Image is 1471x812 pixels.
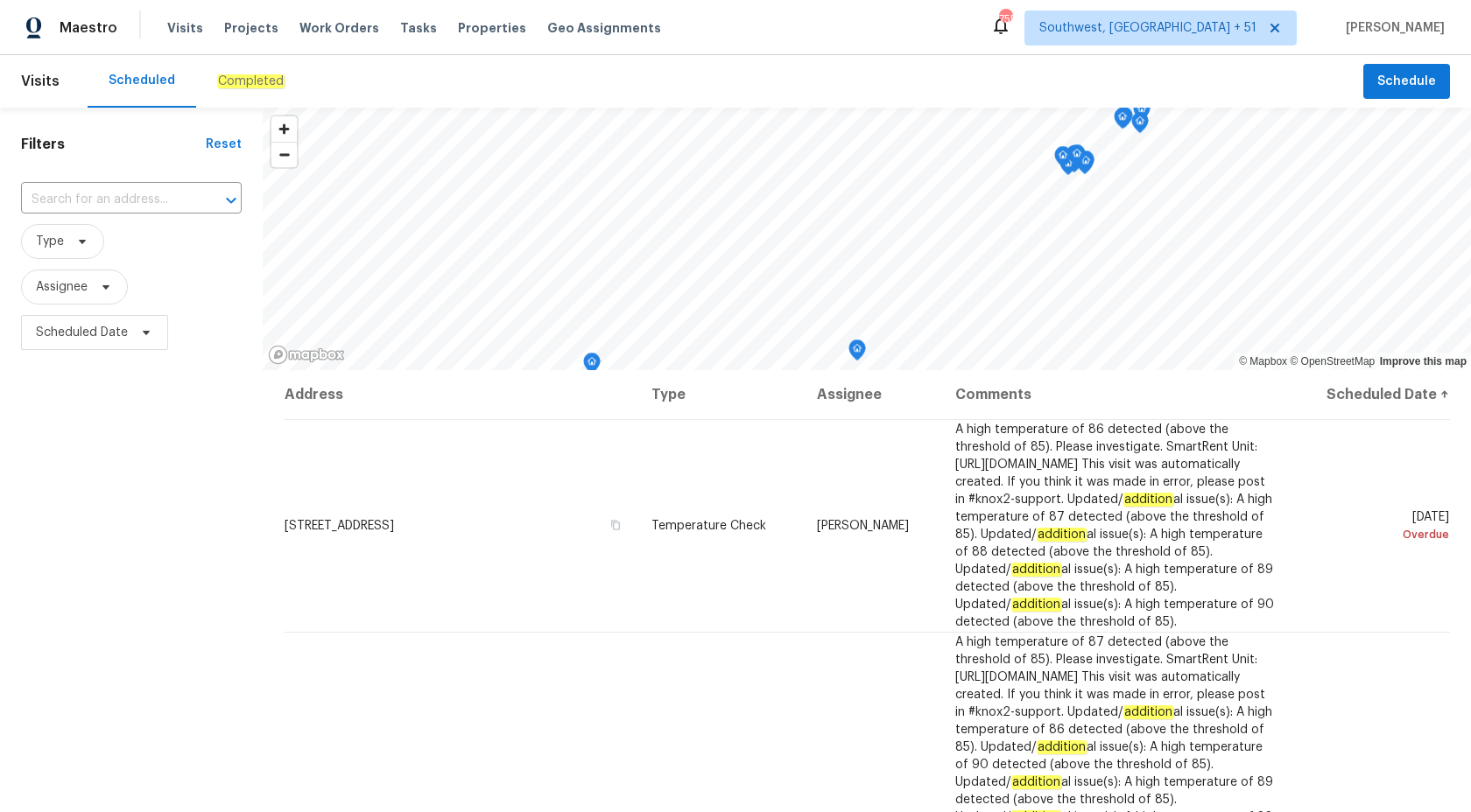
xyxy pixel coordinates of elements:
em: addition [1037,528,1087,542]
em: Completed [217,74,285,88]
th: Comments [941,370,1292,419]
div: 755 [999,10,1011,28]
a: OpenStreetMap [1290,355,1375,367]
h1: Filters [21,136,206,153]
span: Tasks [400,22,437,34]
span: [DATE] [1306,511,1449,543]
em: addition [1037,740,1087,754]
span: A high temperature of 86 detected (above the threshold of 85). Please investigate. SmartRent Unit... [955,423,1274,628]
div: Map marker [1068,144,1086,171]
span: Schedule [1377,71,1436,93]
em: addition [1011,598,1061,612]
th: Type [637,370,802,419]
button: Zoom out [271,142,297,167]
span: Southwest, [GEOGRAPHIC_DATA] + 51 [1039,19,1256,37]
div: Reset [206,136,242,153]
a: Mapbox homepage [268,345,345,365]
div: Scheduled [109,72,175,89]
button: Zoom in [271,116,297,142]
div: Map marker [1131,112,1149,139]
span: Type [36,233,64,250]
span: Projects [224,19,278,37]
button: Open [219,188,243,213]
button: Schedule [1363,64,1450,100]
a: Improve this map [1380,355,1467,367]
div: Map marker [1114,108,1131,135]
em: addition [1123,705,1173,719]
span: Scheduled Date [36,324,128,341]
div: Map marker [1054,146,1072,173]
span: Visits [21,62,60,101]
span: Visits [167,19,203,37]
span: [PERSON_NAME] [817,520,909,532]
span: Temperature Check [651,520,766,532]
button: Copy Address [608,517,623,533]
a: Mapbox [1239,355,1287,367]
span: Properties [458,19,526,37]
span: [STREET_ADDRESS] [285,520,394,532]
em: addition [1011,563,1061,577]
span: Geo Assignments [547,19,661,37]
input: Search for an address... [21,186,193,213]
div: Map marker [1066,145,1083,172]
em: addition [1011,775,1061,789]
div: Map marker [1077,150,1094,178]
span: Maestro [60,19,117,37]
div: Map marker [1077,151,1094,178]
span: Work Orders [299,19,379,37]
div: Overdue [1306,526,1449,543]
span: [PERSON_NAME] [1339,19,1445,37]
th: Scheduled Date ↑ [1292,370,1450,419]
em: addition [1123,493,1173,507]
div: Map marker [583,353,601,380]
th: Address [284,370,637,419]
div: Map marker [848,339,866,367]
span: Assignee [36,278,88,296]
canvas: Map [263,108,1471,370]
th: Assignee [803,370,941,419]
